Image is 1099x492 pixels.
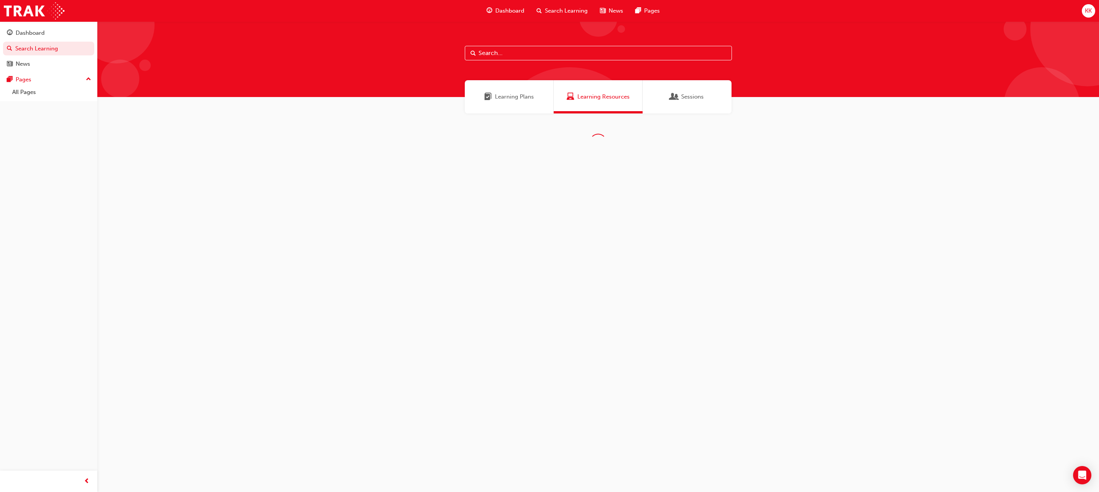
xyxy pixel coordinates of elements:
a: Search Learning [3,42,94,56]
div: Open Intercom Messenger [1073,466,1091,484]
span: KK [1085,6,1092,15]
span: Learning Plans [484,92,492,101]
button: Pages [3,73,94,87]
a: search-iconSearch Learning [530,3,594,19]
span: pages-icon [7,76,13,83]
div: Dashboard [16,29,45,37]
span: search-icon [537,6,542,16]
span: search-icon [7,45,12,52]
a: Dashboard [3,26,94,40]
a: pages-iconPages [629,3,666,19]
input: Search... [465,46,732,60]
div: News [16,60,30,68]
a: Learning ResourcesLearning Resources [554,80,643,113]
div: Pages [16,75,31,84]
span: Search [471,49,476,58]
img: Trak [4,2,64,19]
a: news-iconNews [594,3,629,19]
span: Dashboard [495,6,524,15]
span: Learning Plans [495,92,534,101]
a: Learning PlansLearning Plans [465,80,554,113]
span: prev-icon [84,477,90,486]
span: news-icon [7,61,13,68]
span: up-icon [86,74,91,84]
a: All Pages [9,86,94,98]
span: guage-icon [7,30,13,37]
span: Learning Resources [577,92,630,101]
span: pages-icon [635,6,641,16]
span: Sessions [670,92,678,101]
span: Search Learning [545,6,588,15]
a: guage-iconDashboard [480,3,530,19]
button: KK [1082,4,1095,18]
span: Pages [644,6,660,15]
a: News [3,57,94,71]
button: DashboardSearch LearningNews [3,24,94,73]
span: News [609,6,623,15]
span: Learning Resources [567,92,574,101]
span: Sessions [681,92,704,101]
span: news-icon [600,6,606,16]
span: guage-icon [487,6,492,16]
a: SessionsSessions [643,80,732,113]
